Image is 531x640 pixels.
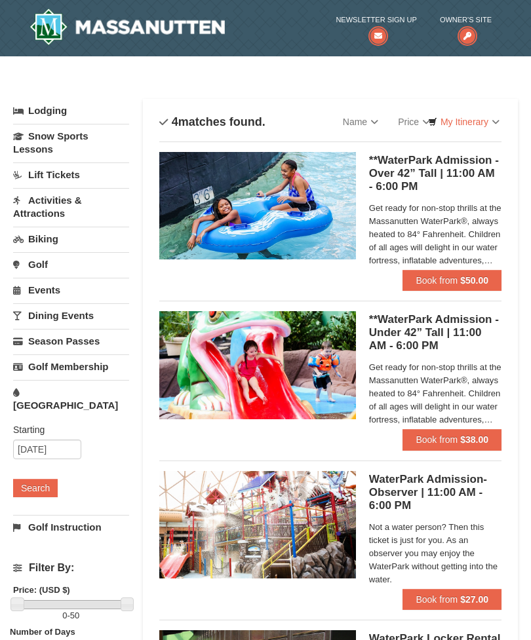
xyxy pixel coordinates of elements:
[29,9,225,45] a: Massanutten Resort
[13,562,129,574] h4: Filter By:
[159,471,356,578] img: 6619917-744-d8335919.jpg
[388,109,440,135] a: Price
[416,275,458,286] span: Book from
[460,275,488,286] strong: $50.00
[13,188,129,225] a: Activities & Attractions
[159,115,265,128] h4: matches found.
[369,521,501,586] span: Not a water person? Then this ticket is just for you. As an observer you may enjoy the WaterPark ...
[62,611,67,620] span: 0
[13,99,129,122] a: Lodging
[13,252,129,276] a: Golf
[70,611,79,620] span: 50
[460,434,488,445] strong: $38.00
[172,115,178,128] span: 4
[336,13,416,40] a: Newsletter Sign Up
[13,303,129,328] a: Dining Events
[10,627,75,637] strong: Number of Days
[403,429,501,450] button: Book from $38.00
[416,434,458,445] span: Book from
[13,380,129,417] a: [GEOGRAPHIC_DATA]
[333,109,388,135] a: Name
[440,13,492,26] span: Owner's Site
[440,13,492,40] a: Owner's Site
[460,594,488,605] strong: $27.00
[13,585,70,595] strong: Price: (USD $)
[159,152,356,259] img: 6619917-726-5d57f225.jpg
[369,361,501,426] span: Get ready for non-stop thrills at the Massanutten WaterPark®, always heated to 84° Fahrenheit. Ch...
[369,313,501,352] h5: **WaterPark Admission - Under 42” Tall | 11:00 AM - 6:00 PM
[416,594,458,605] span: Book from
[13,278,129,302] a: Events
[369,473,501,512] h5: WaterPark Admission- Observer | 11:00 AM - 6:00 PM
[13,124,129,161] a: Snow Sports Lessons
[420,112,508,132] a: My Itinerary
[369,154,501,193] h5: **WaterPark Admission - Over 42” Tall | 11:00 AM - 6:00 PM
[13,354,129,379] a: Golf Membership
[13,162,129,187] a: Lift Tickets
[13,227,129,251] a: Biking
[403,270,501,291] button: Book from $50.00
[13,515,129,539] a: Golf Instruction
[13,423,119,436] label: Starting
[29,9,225,45] img: Massanutten Resort Logo
[369,202,501,267] span: Get ready for non-stop thrills at the Massanutten WaterPark®, always heated to 84° Fahrenheit. Ch...
[13,329,129,353] a: Season Passes
[403,589,501,610] button: Book from $27.00
[159,311,356,419] img: 6619917-738-d4d758dd.jpg
[13,479,58,497] button: Search
[13,609,129,622] label: -
[336,13,416,26] span: Newsletter Sign Up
